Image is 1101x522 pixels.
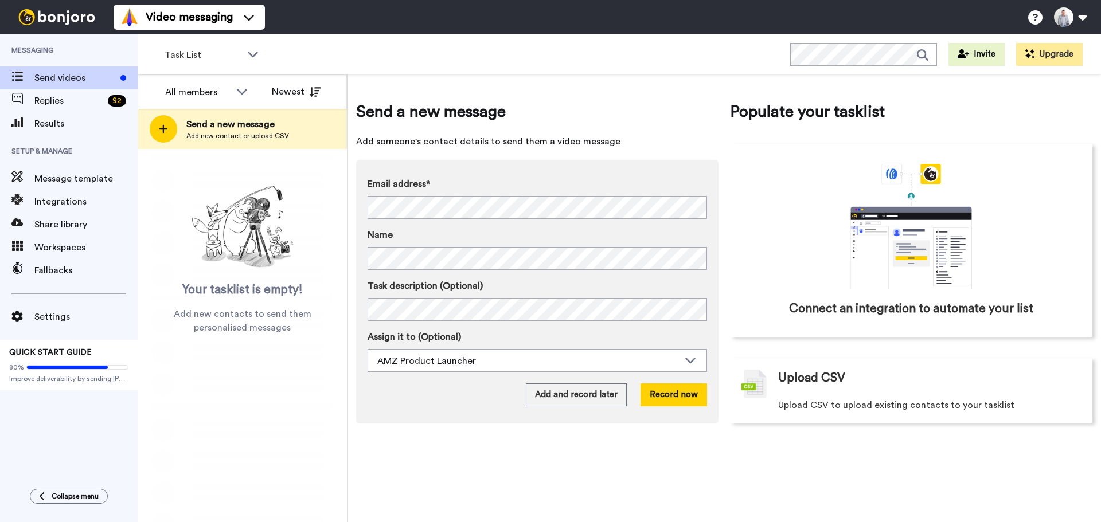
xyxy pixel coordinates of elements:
span: Integrations [34,195,138,209]
span: Share library [34,218,138,231]
span: Send a new message [186,117,289,131]
span: Workspaces [34,241,138,254]
span: 80% [9,363,24,372]
span: Send a new message [356,100,719,123]
span: Populate your tasklist [730,100,1092,123]
span: Send videos [34,71,116,85]
span: Task List [165,48,241,62]
span: Improve deliverability by sending [PERSON_NAME]’s from your own email [9,374,128,383]
div: AMZ Product Launcher [377,354,679,368]
span: Connect an integration to automate your list [789,300,1033,317]
span: Add someone's contact details to send them a video message [356,135,719,148]
img: bj-logo-header-white.svg [14,9,100,25]
img: vm-color.svg [120,8,139,26]
span: Settings [34,310,138,324]
button: Add and record later [526,383,627,406]
span: Video messaging [146,9,233,25]
span: Replies [34,94,103,108]
span: Collapse menu [52,492,99,501]
div: 92 [108,95,126,107]
span: Upload CSV [778,370,845,387]
div: All members [165,85,231,99]
span: Upload CSV to upload existing contacts to your tasklist [778,398,1014,412]
label: Task description (Optional) [368,279,707,293]
button: Newest [263,80,329,103]
button: Record now [641,383,707,406]
span: Your tasklist is empty! [182,281,303,299]
img: ready-set-action.png [185,181,300,273]
img: csv-grey.png [741,370,767,398]
span: Message template [34,172,138,186]
span: Add new contact or upload CSV [186,131,289,140]
span: Add new contacts to send them personalised messages [155,307,330,335]
div: animation [825,164,997,289]
label: Email address* [368,177,707,191]
button: Upgrade [1016,43,1083,66]
label: Assign it to (Optional) [368,330,707,344]
span: QUICK START GUIDE [9,348,92,356]
span: Name [368,228,393,242]
span: Results [34,117,138,131]
button: Invite [948,43,1005,66]
button: Collapse menu [30,489,108,504]
span: Fallbacks [34,264,138,277]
